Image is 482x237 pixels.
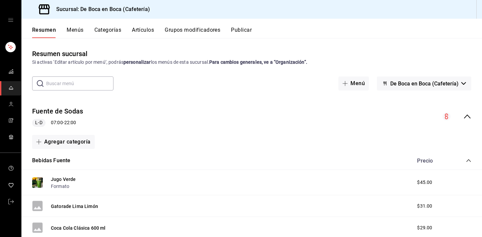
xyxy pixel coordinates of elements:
[231,27,252,38] button: Publicar
[132,27,154,38] button: Artículos
[410,158,453,164] div: Precio
[124,59,151,65] strong: personalizar
[46,77,113,90] input: Buscar menú
[32,49,87,59] div: Resumen sucursal
[8,17,13,23] button: open drawer
[417,203,432,210] span: $31.00
[32,27,56,38] button: Resumen
[32,59,471,66] div: Si activas ‘Editar artículo por menú’, podrás los menús de esta sucursal.
[417,179,432,186] span: $45.00
[51,203,98,210] button: Gatorade Lima Limón
[21,101,482,132] div: collapse-menu-row
[390,80,459,87] span: De Boca en Boca (Cafetería)
[417,224,432,231] span: $29.00
[209,59,307,65] strong: Para cambios generales, ve a “Organización”.
[32,27,482,38] div: navigation tabs
[94,27,122,38] button: Categorías
[32,177,43,188] img: Preview
[165,27,220,38] button: Grupos modificadores
[32,135,95,149] button: Agregar categoría
[466,158,471,163] button: collapse-category-row
[338,76,369,90] button: Menú
[32,119,45,126] span: L-D
[67,27,83,38] button: Menús
[51,183,69,190] button: Formato
[377,76,471,90] button: De Boca en Boca (Cafetería)
[51,225,106,231] button: Coca Cola Clásica 600 ml
[32,157,70,165] button: Bebidas Fuente
[51,176,76,183] button: Jugo Verde
[32,106,83,116] button: Fuente de Sodas
[51,5,150,13] h3: Sucursal: De Boca en Boca (Cafetería)
[32,119,83,127] div: 07:00 - 22:00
